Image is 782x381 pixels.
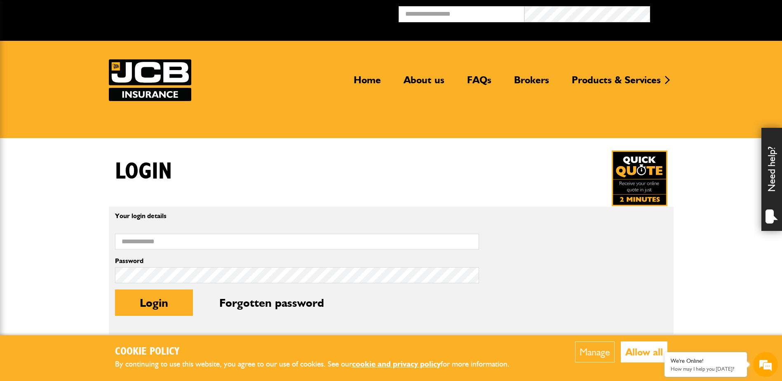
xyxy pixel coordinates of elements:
[115,213,479,219] p: Your login details
[109,59,191,101] img: JCB Insurance Services logo
[621,341,667,362] button: Allow all
[461,74,498,93] a: FAQs
[566,74,667,93] a: Products & Services
[115,258,479,264] label: Password
[115,358,523,371] p: By continuing to use this website, you agree to our use of cookies. See our for more information.
[115,289,193,316] button: Login
[352,359,441,369] a: cookie and privacy policy
[650,6,776,19] button: Broker Login
[612,151,667,206] a: Get your insurance quote in just 2-minutes
[115,158,172,186] h1: Login
[671,366,741,372] p: How may I help you today?
[761,128,782,231] div: Need help?
[109,59,191,101] a: JCB Insurance Services
[115,346,523,358] h2: Cookie Policy
[671,357,741,365] div: We're Online!
[348,74,387,93] a: Home
[195,289,349,316] button: Forgotten password
[612,151,667,206] img: Quick Quote
[575,341,615,362] button: Manage
[508,74,555,93] a: Brokers
[397,74,451,93] a: About us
